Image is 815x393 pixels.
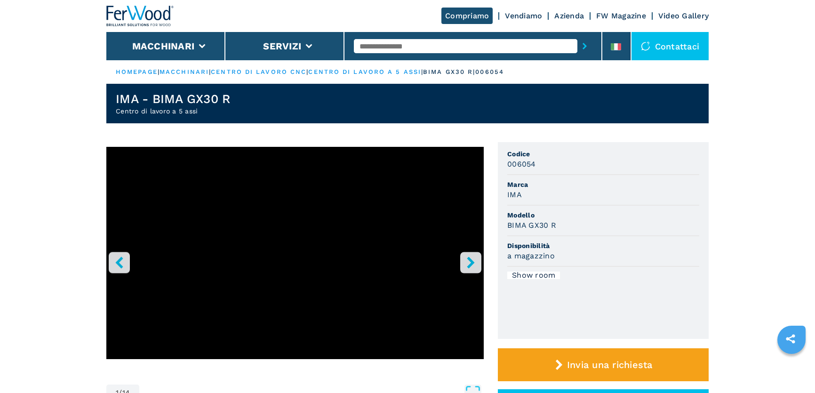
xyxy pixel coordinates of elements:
[460,252,481,273] button: right-button
[475,68,504,76] p: 006054
[116,106,230,116] h2: Centro di lavoro a 5 assi
[441,8,493,24] a: Compriamo
[507,189,522,200] h3: IMA
[263,40,301,52] button: Servizi
[658,11,709,20] a: Video Gallery
[641,41,650,51] img: Contattaci
[106,6,174,26] img: Ferwood
[308,68,421,75] a: centro di lavoro a 5 assi
[116,68,158,75] a: HOMEPAGE
[779,327,802,351] a: sharethis
[507,210,699,220] span: Modello
[507,180,699,189] span: Marca
[596,11,646,20] a: FW Magazine
[209,68,211,75] span: |
[775,351,808,386] iframe: Chat
[106,147,484,375] div: Go to Slide 1
[498,348,709,381] button: Invia una richiesta
[158,68,160,75] span: |
[423,68,475,76] p: bima gx30 r |
[507,220,556,231] h3: BIMA GX30 R
[132,40,195,52] button: Macchinari
[554,11,584,20] a: Azienda
[507,159,536,169] h3: 006054
[306,68,308,75] span: |
[631,32,709,60] div: Contattaci
[421,68,423,75] span: |
[507,241,699,250] span: Disponibilità
[211,68,306,75] a: centro di lavoro cnc
[109,252,130,273] button: left-button
[505,11,542,20] a: Vendiamo
[507,149,699,159] span: Codice
[160,68,209,75] a: macchinari
[507,250,555,261] h3: a magazzino
[106,147,484,359] iframe: Centro di lavoro a 5 assi in azione - IMA BIMA GX30 R - Ferwoodgroup - 006054
[577,35,592,57] button: submit-button
[567,359,653,370] span: Invia una richiesta
[507,272,560,279] div: Show room
[116,91,230,106] h1: IMA - BIMA GX30 R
